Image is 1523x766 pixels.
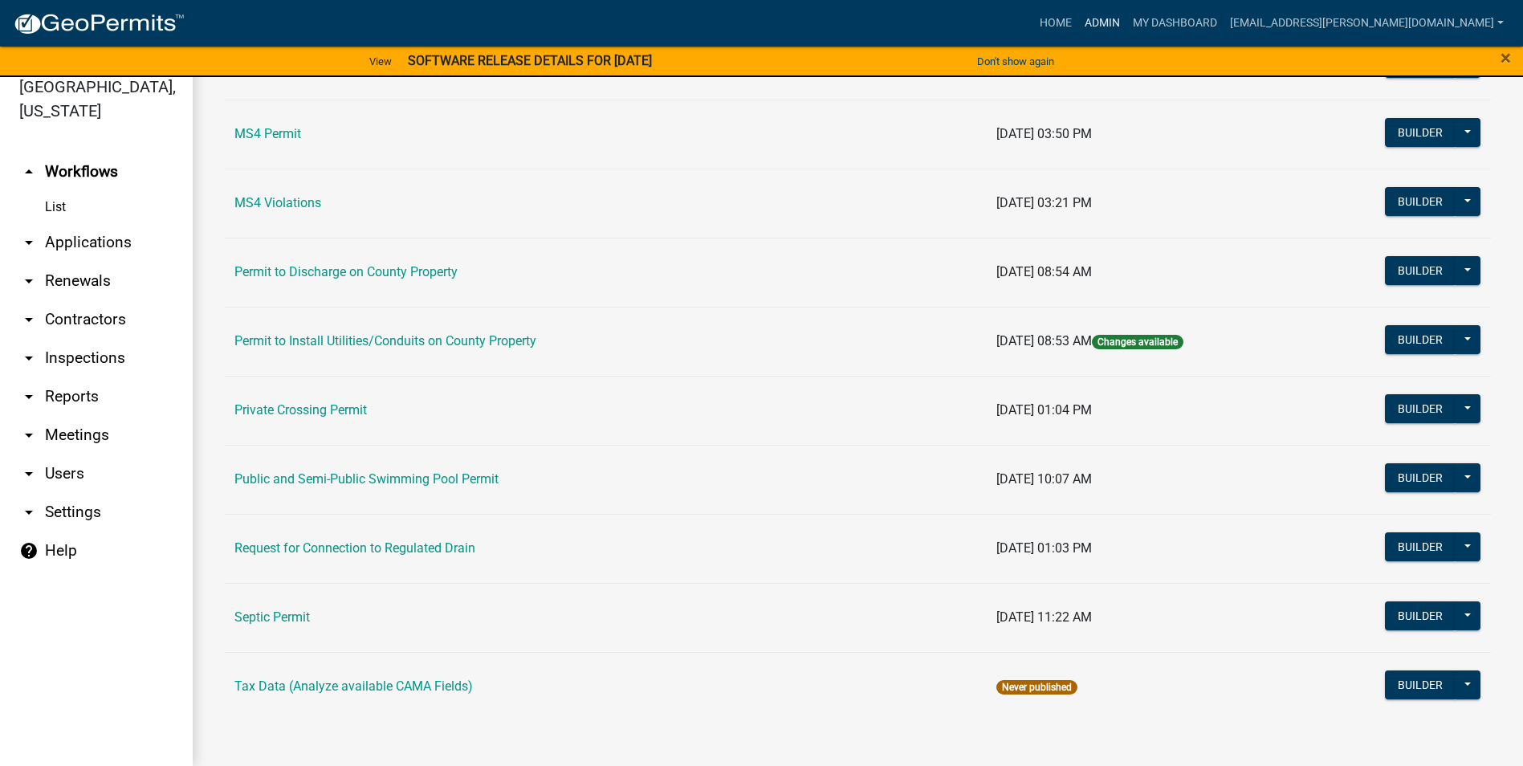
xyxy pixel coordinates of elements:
a: Home [1033,8,1078,39]
a: Permit to Discharge on County Property [234,264,458,279]
a: Septic Permit [234,609,310,625]
a: Permit to Install Utilities/Conduits on County Property [234,333,536,348]
span: [DATE] 10:07 AM [996,471,1092,487]
a: MS4 Permit [234,126,301,141]
i: arrow_drop_down [19,426,39,445]
strong: SOFTWARE RELEASE DETAILS FOR [DATE] [408,53,652,68]
button: Builder [1385,187,1456,216]
button: Builder [1385,118,1456,147]
a: [EMAIL_ADDRESS][PERSON_NAME][DOMAIN_NAME] [1224,8,1510,39]
button: Builder [1385,601,1456,630]
a: Public and Semi-Public Swimming Pool Permit [234,471,499,487]
a: Tax Data (Analyze available CAMA Fields) [234,678,473,694]
span: Never published [996,680,1077,695]
i: arrow_drop_down [19,464,39,483]
button: Builder [1385,256,1456,285]
button: Builder [1385,532,1456,561]
span: [DATE] 03:50 PM [996,126,1092,141]
a: Private Crossing Permit [234,402,367,418]
i: arrow_drop_down [19,387,39,406]
span: [DATE] 01:03 PM [996,540,1092,556]
span: [DATE] 01:04 PM [996,402,1092,418]
button: Builder [1385,670,1456,699]
i: arrow_drop_down [19,233,39,252]
span: Changes available [1092,335,1183,349]
i: arrow_drop_down [19,271,39,291]
a: My Dashboard [1126,8,1224,39]
span: [DATE] 11:22 AM [996,609,1092,625]
i: arrow_drop_down [19,310,39,329]
a: View [363,48,398,75]
a: Request for Connection to Regulated Drain [234,540,475,556]
span: [DATE] 08:54 AM [996,264,1092,279]
span: [DATE] 08:53 AM [996,333,1092,348]
button: Close [1501,48,1511,67]
i: help [19,541,39,560]
a: Admin [1078,8,1126,39]
button: Builder [1385,463,1456,492]
button: Builder [1385,325,1456,354]
button: Builder [1385,394,1456,423]
i: arrow_drop_down [19,503,39,522]
i: arrow_drop_up [19,162,39,181]
span: [DATE] 03:21 PM [996,195,1092,210]
button: Don't show again [971,48,1061,75]
span: × [1501,47,1511,69]
a: MS4 Violations [234,195,321,210]
i: arrow_drop_down [19,348,39,368]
